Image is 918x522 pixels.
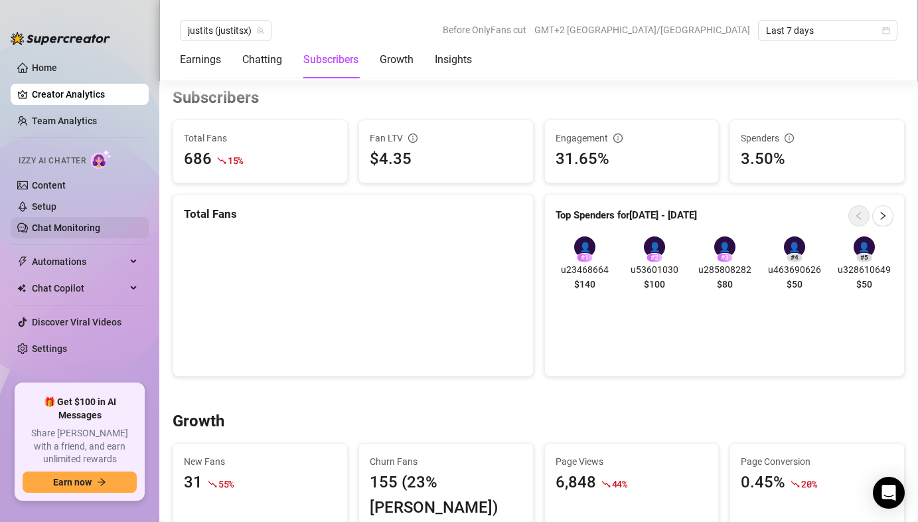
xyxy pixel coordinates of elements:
[370,131,522,145] div: Fan LTV
[173,411,224,432] h3: Growth
[612,478,627,490] span: 44 %
[644,277,665,292] span: $100
[370,454,522,469] span: Churn Fans
[647,253,662,262] div: # 2
[556,470,596,495] div: 6,848
[32,251,126,272] span: Automations
[741,147,893,172] div: 3.50%
[601,479,611,489] span: fall
[19,155,86,167] span: Izzy AI Chatter
[11,32,110,45] img: logo-BBDzfeDw.svg
[625,262,684,277] span: u53601030
[556,262,615,277] span: u23468664
[717,277,733,292] span: $80
[91,149,112,169] img: AI Chatter
[741,470,785,495] div: 0.45%
[766,21,889,41] span: Last 7 days
[256,27,264,35] span: team
[741,131,893,145] div: Spenders
[741,454,893,469] span: Page Conversion
[882,27,890,35] span: calendar
[717,253,733,262] div: # 3
[184,454,337,469] span: New Fans
[577,253,593,262] div: # 1
[556,147,708,172] div: 31.65%
[32,317,121,327] a: Discover Viral Videos
[873,477,905,509] div: Open Intercom Messenger
[574,236,595,258] div: 👤
[834,262,893,277] span: u328610649
[856,277,872,292] span: $50
[370,147,522,172] div: $4.35
[787,277,803,292] span: $50
[303,52,358,68] div: Subscribers
[188,21,264,41] span: justits (justitsx)
[556,131,708,145] div: Engagement
[443,20,526,40] span: Before OnlyFans cut
[32,278,126,299] span: Chat Copilot
[218,478,234,490] span: 55 %
[574,277,595,292] span: $140
[801,478,816,490] span: 20 %
[23,472,137,493] button: Earn nowarrow-right
[32,84,138,105] a: Creator Analytics
[408,133,418,143] span: info-circle
[97,478,106,487] span: arrow-right
[787,253,803,262] div: # 4
[184,205,522,223] div: Total Fans
[217,156,226,165] span: fall
[556,208,697,224] article: Top Spenders for [DATE] - [DATE]
[854,236,875,258] div: 👤
[556,454,708,469] span: Page Views
[765,262,824,277] span: u463690626
[242,52,282,68] div: Chatting
[32,62,57,73] a: Home
[878,211,887,220] span: right
[53,477,92,487] span: Earn now
[180,52,221,68] div: Earnings
[370,470,522,520] div: 155 (23% [PERSON_NAME])
[435,52,472,68] div: Insights
[784,236,805,258] div: 👤
[380,52,414,68] div: Growth
[785,133,794,143] span: info-circle
[534,20,750,40] span: GMT+2 [GEOGRAPHIC_DATA]/[GEOGRAPHIC_DATA]
[32,343,67,354] a: Settings
[184,470,202,495] div: 31
[184,147,212,172] div: 686
[208,479,217,489] span: fall
[17,256,28,267] span: thunderbolt
[613,133,623,143] span: info-circle
[714,236,735,258] div: 👤
[695,262,754,277] span: u285808282
[23,396,137,422] span: 🎁 Get $100 in AI Messages
[644,236,665,258] div: 👤
[184,131,337,145] span: Total Fans
[856,253,872,262] div: # 5
[228,154,243,167] span: 15 %
[32,222,100,233] a: Chat Monitoring
[32,116,97,126] a: Team Analytics
[173,88,259,109] h3: Subscribers
[17,284,26,293] img: Chat Copilot
[32,201,56,212] a: Setup
[23,427,137,466] span: Share [PERSON_NAME] with a friend, and earn unlimited rewards
[791,479,800,489] span: fall
[32,180,66,191] a: Content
